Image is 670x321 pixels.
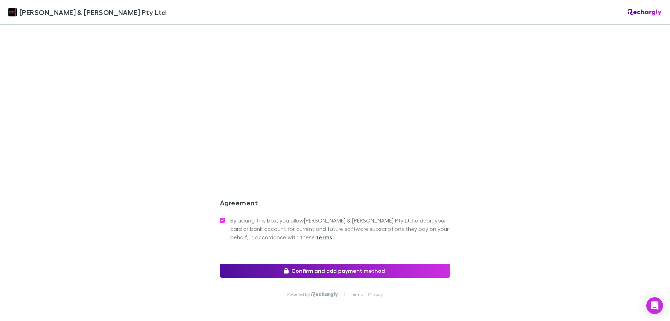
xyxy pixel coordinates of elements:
iframe: Secure address input frame [218,5,452,166]
img: Rechargly Logo [311,292,338,297]
img: Rechargly Logo [628,9,662,16]
p: Powered by [287,292,311,297]
span: [PERSON_NAME] & [PERSON_NAME] Pty Ltd [20,7,166,17]
img: Douglas & Harrison Pty Ltd's Logo [8,8,17,16]
button: Confirm and add payment method [220,264,450,278]
h3: Agreement [220,198,450,210]
span: By ticking this box, you allow [PERSON_NAME] & [PERSON_NAME] Pty Ltd to debit your card or bank a... [230,216,450,241]
a: Terms [351,292,363,297]
p: | [344,292,345,297]
a: Privacy [368,292,383,297]
div: Open Intercom Messenger [646,297,663,314]
strong: terms [316,234,333,241]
